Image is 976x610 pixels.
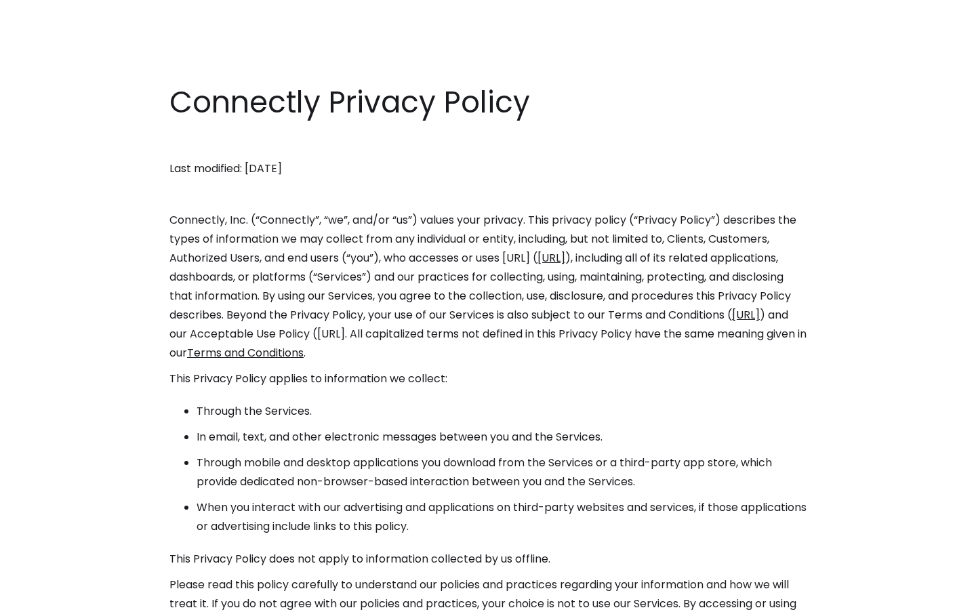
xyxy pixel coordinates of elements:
[169,185,807,204] p: ‍
[197,498,807,536] li: When you interact with our advertising and applications on third-party websites and services, if ...
[197,428,807,447] li: In email, text, and other electronic messages between you and the Services.
[14,585,81,605] aside: Language selected: English
[537,250,565,266] a: [URL]
[169,134,807,152] p: ‍
[169,211,807,363] p: Connectly, Inc. (“Connectly”, “we”, and/or “us”) values your privacy. This privacy policy (“Priva...
[187,345,304,361] a: Terms and Conditions
[732,307,760,323] a: [URL]
[27,586,81,605] ul: Language list
[169,550,807,569] p: This Privacy Policy does not apply to information collected by us offline.
[169,159,807,178] p: Last modified: [DATE]
[169,369,807,388] p: This Privacy Policy applies to information we collect:
[169,81,807,123] h1: Connectly Privacy Policy
[197,402,807,421] li: Through the Services.
[197,453,807,491] li: Through mobile and desktop applications you download from the Services or a third-party app store...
